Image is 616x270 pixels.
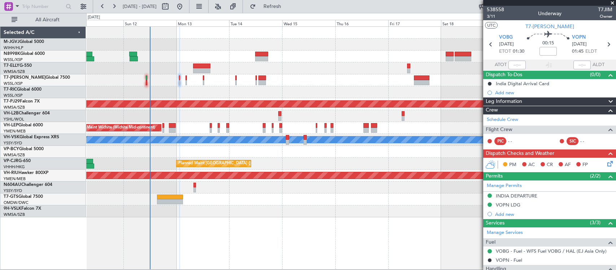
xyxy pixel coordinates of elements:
span: AC [528,161,535,169]
div: PIC [494,137,506,145]
a: Manage Permits [487,182,522,190]
a: WMSA/SZB [4,152,25,158]
a: YSSY/SYD [4,140,22,146]
span: ELDT [585,48,597,55]
input: --:-- [508,61,526,69]
span: ALDT [593,61,604,69]
div: VOPN LDG [496,202,520,208]
a: T7-PJ29Falcon 7X [4,99,40,104]
span: M-JGVJ [4,40,19,44]
a: N8998KGlobal 6000 [4,52,45,56]
span: All Aircraft [19,17,76,22]
span: Owner [598,13,612,19]
a: VP-CJRG-650 [4,159,31,163]
div: INDIA DEPARTURE [496,193,537,199]
span: T7-ELLY [4,64,19,68]
span: ETOT [499,48,511,55]
button: UTC [485,22,498,29]
div: Unplanned Maint Wichita (Wichita Mid-continent) [66,122,155,133]
a: VH-VSKGlobal Express XRS [4,135,59,139]
div: - - [508,138,524,144]
span: Fuel [486,238,495,247]
div: Sat 18 [441,20,494,26]
span: AF [565,161,571,169]
a: VOPN - Fuel [496,257,522,263]
div: SIC [567,137,578,145]
a: YSHL/WOL [4,117,24,122]
a: T7-RICGlobal 6000 [4,87,41,92]
a: WMSA/SZB [4,105,25,110]
span: [DATE] [572,41,587,48]
div: Mon 13 [176,20,230,26]
a: M-JGVJGlobal 5000 [4,40,44,44]
button: All Aircraft [8,14,78,26]
a: WMSA/SZB [4,212,25,217]
span: VH-VSK [4,135,19,139]
div: Sat 11 [70,20,123,26]
div: Sun 12 [123,20,176,26]
div: Tue 14 [229,20,282,26]
div: India Digital Arrival Card [496,80,549,87]
span: T7-RIC [4,87,17,92]
div: - - [580,138,597,144]
span: 01:30 [513,48,524,55]
span: Dispatch To-Dos [486,71,522,79]
span: Refresh [257,4,288,9]
a: VOBG - Fuel - WFS Fuel VOBG / HAL (EJ Asia Only) [496,248,607,254]
a: Schedule Crew [487,116,518,123]
span: VH-RIU [4,171,18,175]
span: ATOT [495,61,507,69]
span: Leg Information [486,97,522,106]
span: T7-GTS [4,195,18,199]
span: 538558 [487,6,504,13]
span: [DATE] [499,41,514,48]
span: Crew [486,106,498,114]
span: (2/2) [590,172,600,180]
span: VH-LEP [4,123,18,127]
span: [DATE] - [DATE] [123,3,157,10]
span: PM [509,161,516,169]
div: Fri 17 [388,20,441,26]
span: (3/3) [590,219,600,226]
span: VOBG [499,34,513,41]
span: FP [582,161,588,169]
span: T7-PJ29 [4,99,20,104]
a: VHHH/HKG [4,164,25,170]
a: OMDW/DWC [4,200,29,205]
a: YMEN/MEB [4,176,26,182]
a: T7-ELLYG-550 [4,64,32,68]
a: VP-BCYGlobal 5000 [4,147,44,151]
div: Wed 15 [282,20,335,26]
a: N604AUChallenger 604 [4,183,52,187]
button: Refresh [246,1,290,12]
div: Thu 16 [335,20,388,26]
a: WMSA/SZB [4,69,25,74]
span: 3/11 [487,13,504,19]
span: CR [547,161,553,169]
a: T7-GTSGlobal 7500 [4,195,43,199]
a: WSSL/XSP [4,81,23,86]
a: VH-L2BChallenger 604 [4,111,50,116]
span: VP-BCY [4,147,19,151]
span: (0/0) [590,71,600,78]
a: YMEN/MEB [4,129,26,134]
div: [DATE] [88,14,100,21]
span: Permits [486,172,503,180]
span: 01:45 [572,48,584,55]
span: N604AU [4,183,21,187]
a: WSSL/XSP [4,93,23,98]
span: VP-CJR [4,159,18,163]
div: Add new [495,211,612,217]
a: 9H-VSLKFalcon 7X [4,206,41,211]
a: WIHH/HLP [4,45,23,51]
a: YSSY/SYD [4,188,22,193]
span: 9H-VSLK [4,206,21,211]
span: 00:15 [542,40,554,47]
span: VH-L2B [4,111,19,116]
span: Dispatch Checks and Weather [486,149,554,158]
span: N8998K [4,52,20,56]
a: WSSL/XSP [4,57,23,62]
div: Add new [495,90,612,96]
span: T7-[PERSON_NAME] [4,75,45,80]
a: Manage Services [487,229,523,236]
